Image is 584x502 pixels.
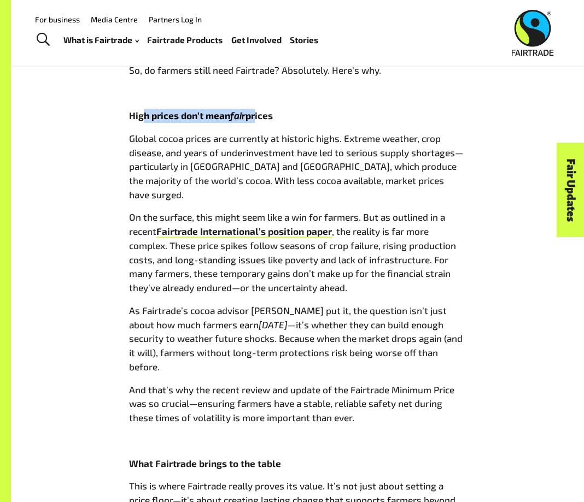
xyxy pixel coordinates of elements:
a: Partners Log In [149,15,202,24]
a: Fairtrade Products [147,32,223,48]
a: What is Fairtrade [63,32,139,48]
a: Fairtrade International’s position paper [156,226,332,238]
span: Fairtrade International’s position paper [156,226,332,237]
span: As Fairtrade’s cocoa advisor [PERSON_NAME] put it, the question isn’t just about how much farmers... [129,305,447,330]
span: fair [230,110,246,121]
span: [DATE] [259,319,288,330]
a: Media Centre [91,15,138,24]
span: , the reality is far more complex. These price spikes follow seasons of crop failure, rising prod... [129,226,456,293]
img: Fairtrade Australia New Zealand logo [511,10,553,56]
span: And that’s why the recent review and update of the Fairtrade Minimum Price was so crucial—ensurin... [129,384,454,423]
a: Toggle Search [30,26,56,54]
a: Stories [290,32,318,48]
span: On the surface, this might seem like a win for farmers. But as outlined in a recent [129,211,445,237]
span: So, do farmers still need Fairtrade? Absolutely. Here’s why. [129,64,381,75]
span: High prices don’t mean [129,110,230,121]
a: For business [35,15,80,24]
span: What Fairtrade brings to the table [129,458,281,469]
a: Get Involved [231,32,282,48]
span: prices [246,110,273,121]
span: Global cocoa prices are currently at historic highs. Extreme weather, crop disease, and years of ... [129,133,463,200]
span: —it’s whether they can build enough security to weather future shocks. Because when the market dr... [129,319,463,372]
